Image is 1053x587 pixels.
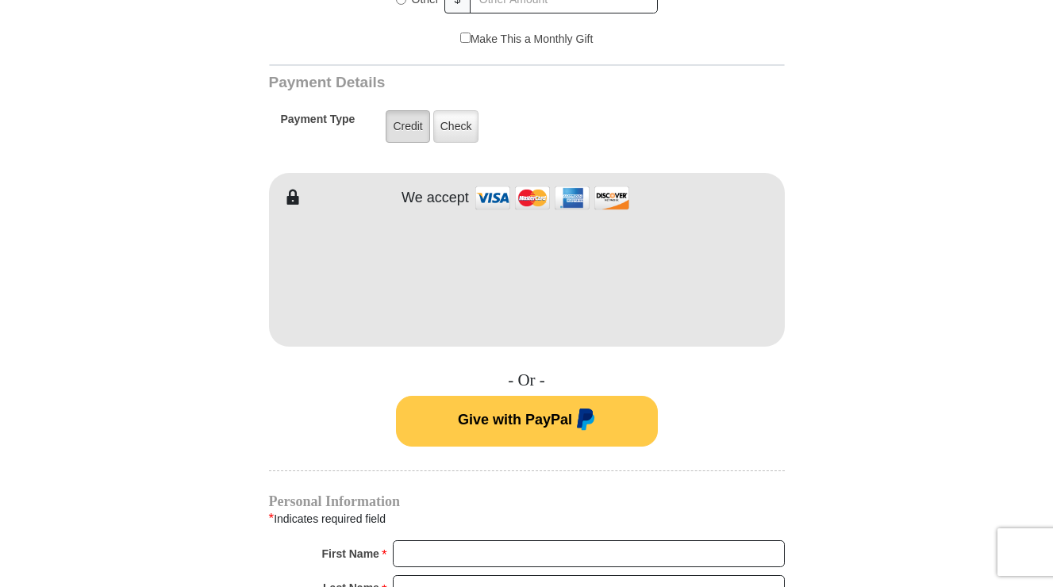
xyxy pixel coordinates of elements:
h4: We accept [402,190,469,207]
span: Give with PayPal [458,412,572,428]
label: Make This a Monthly Gift [460,31,594,48]
div: Indicates required field [269,508,785,529]
label: Check [433,110,479,143]
h5: Payment Type [281,113,355,134]
strong: First Name [322,543,379,565]
h3: Payment Details [269,74,674,92]
input: Make This a Monthly Gift [460,33,471,43]
button: Give with PayPal [396,396,658,447]
h4: - Or - [269,370,785,390]
label: Credit [386,110,429,143]
h4: Personal Information [269,495,785,508]
img: paypal [572,409,595,434]
img: credit cards accepted [473,181,632,215]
